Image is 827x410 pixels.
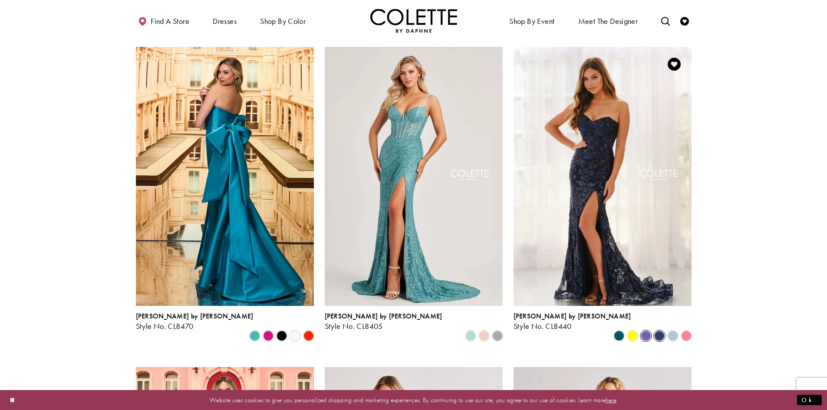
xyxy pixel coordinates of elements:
i: Navy Blue [654,331,665,341]
a: Meet the designer [576,9,640,33]
div: Colette by Daphne Style No. CL8440 [514,312,631,331]
span: Style No. CL8405 [325,321,383,331]
a: Add to Wishlist [665,55,683,73]
i: Diamond White [290,331,300,341]
i: Fuchsia [263,331,273,341]
i: Black [277,331,287,341]
span: Style No. CL8440 [514,321,572,331]
span: [PERSON_NAME] by [PERSON_NAME] [514,312,631,321]
span: Shop By Event [509,17,554,26]
button: Submit Dialog [797,394,822,405]
span: [PERSON_NAME] by [PERSON_NAME] [136,312,254,321]
span: Dresses [213,17,237,26]
i: Ice Blue [668,331,678,341]
img: Colette by Daphne [370,9,457,33]
span: Shop By Event [507,9,557,33]
span: Style No. CL8470 [136,321,194,331]
a: Find a store [136,9,191,33]
i: Cotton Candy [681,331,692,341]
a: Visit Colette by Daphne Style No. CL8405 Page [325,47,503,305]
a: Visit Colette by Daphne Style No. CL8440 Page [514,47,692,305]
span: Shop by color [258,9,308,33]
i: Yellow [627,331,638,341]
span: Find a store [151,17,189,26]
a: Check Wishlist [678,9,691,33]
span: [PERSON_NAME] by [PERSON_NAME] [325,312,442,321]
span: Shop by color [260,17,306,26]
a: here [606,395,616,404]
button: Close Dialog [5,392,20,407]
i: Spruce [614,331,624,341]
div: Colette by Daphne Style No. CL8470 [136,312,254,331]
i: Violet [641,331,651,341]
a: Toggle search [659,9,672,33]
a: Visit Home Page [370,9,457,33]
p: Website uses cookies to give you personalized shopping and marketing experiences. By continuing t... [63,394,764,406]
i: Sea Glass [465,331,476,341]
i: Rose [479,331,489,341]
i: Turquoise [250,331,260,341]
a: Visit Colette by Daphne Style No. CL8470 Page [136,47,314,305]
div: Colette by Daphne Style No. CL8405 [325,312,442,331]
i: Smoke [492,331,503,341]
span: Dresses [211,9,239,33]
span: Meet the designer [578,17,638,26]
i: Scarlet [303,331,314,341]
